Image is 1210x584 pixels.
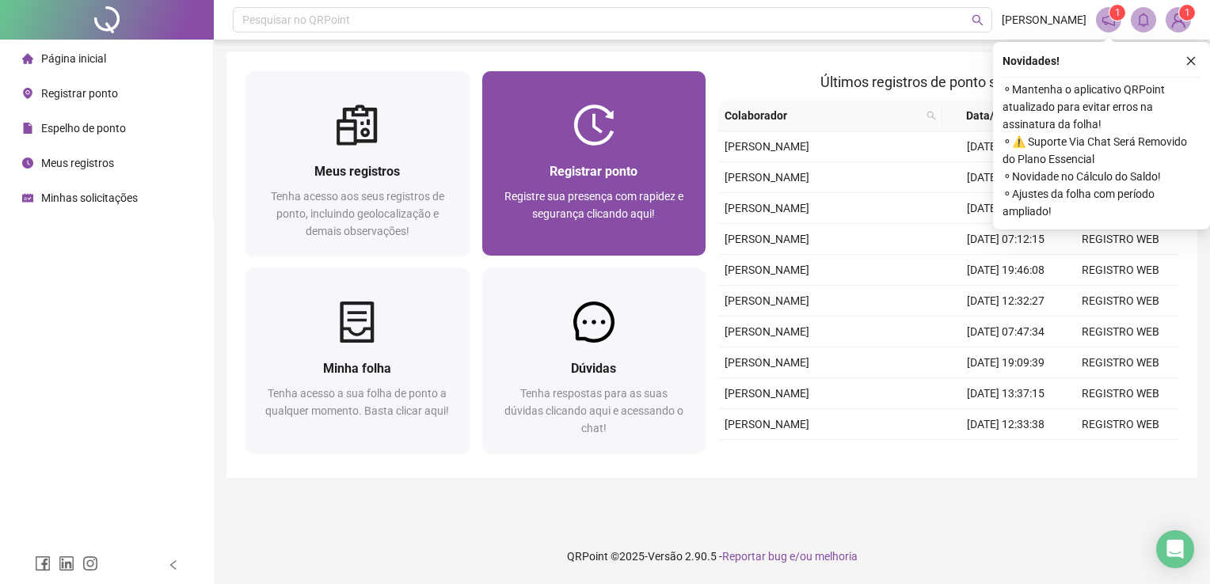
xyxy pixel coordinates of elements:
[35,556,51,571] span: facebook
[1064,255,1178,286] td: REGISTRO WEB
[725,264,809,276] span: [PERSON_NAME]
[725,418,809,430] span: [PERSON_NAME]
[949,107,1035,124] span: Data/Hora
[725,387,809,400] span: [PERSON_NAME]
[648,550,683,563] span: Versão
[1156,530,1194,568] div: Open Intercom Messenger
[725,294,809,307] span: [PERSON_NAME]
[82,556,98,571] span: instagram
[22,123,33,134] span: file
[949,440,1064,471] td: [DATE] 07:55:42
[1109,5,1125,21] sup: 1
[1003,81,1200,133] span: ⚬ Mantenha o aplicativo QRPoint atualizado para evitar erros na assinatura da folha!
[245,268,470,453] a: Minha folhaTenha acesso a sua folha de ponto a qualquer momento. Basta clicar aqui!
[1136,13,1151,27] span: bell
[949,317,1064,347] td: [DATE] 07:47:34
[1003,52,1060,70] span: Novidades !
[1003,133,1200,168] span: ⚬ ⚠️ Suporte Via Chat Será Removido do Plano Essencial
[1064,317,1178,347] td: REGISTRO WEB
[59,556,74,571] span: linkedin
[949,255,1064,286] td: [DATE] 19:46:08
[504,190,683,220] span: Registre sua presença com rapidez e segurança clicando aqui!
[725,356,809,369] span: [PERSON_NAME]
[41,122,126,135] span: Espelho de ponto
[265,387,449,417] span: Tenha acesso a sua folha de ponto a qualquer momento. Basta clicar aqui!
[22,53,33,64] span: home
[1064,409,1178,440] td: REGISTRO WEB
[41,52,106,65] span: Página inicial
[41,157,114,169] span: Meus registros
[1003,168,1200,185] span: ⚬ Novidade no Cálculo do Saldo!
[972,14,984,26] span: search
[504,387,683,434] span: Tenha respostas para as suas dúvidas clicando aqui e acessando o chat!
[271,190,444,237] span: Tenha acesso aos seus registros de ponto, incluindo geolocalização e demais observações!
[725,233,809,245] span: [PERSON_NAME]
[949,162,1064,193] td: [DATE] 13:50:19
[725,202,809,214] span: [PERSON_NAME]
[949,286,1064,317] td: [DATE] 12:32:27
[949,193,1064,224] td: [DATE] 12:33:38
[1166,8,1190,32] img: 84078
[571,361,616,376] span: Dúvidas
[1064,347,1178,378] td: REGISTRO WEB
[41,87,118,100] span: Registrar ponto
[1002,11,1086,28] span: [PERSON_NAME]
[725,140,809,153] span: [PERSON_NAME]
[722,550,858,563] span: Reportar bug e/ou melhoria
[1064,286,1178,317] td: REGISTRO WEB
[22,157,33,169] span: clock-circle
[1003,185,1200,220] span: ⚬ Ajustes da folha com período ampliado!
[22,88,33,99] span: environment
[482,71,706,256] a: Registrar pontoRegistre sua presença com rapidez e segurança clicando aqui!
[949,347,1064,378] td: [DATE] 19:09:39
[168,559,179,571] span: left
[1115,7,1121,18] span: 1
[949,224,1064,255] td: [DATE] 07:12:15
[1185,55,1197,66] span: close
[22,192,33,203] span: schedule
[323,361,391,376] span: Minha folha
[41,192,138,204] span: Minhas solicitações
[923,104,939,127] span: search
[245,71,470,256] a: Meus registrosTenha acesso aos seus registros de ponto, incluindo geolocalização e demais observa...
[725,325,809,338] span: [PERSON_NAME]
[927,111,936,120] span: search
[725,171,809,184] span: [PERSON_NAME]
[1185,7,1190,18] span: 1
[314,164,400,179] span: Meus registros
[949,409,1064,440] td: [DATE] 12:33:38
[725,107,920,124] span: Colaborador
[214,529,1210,584] footer: QRPoint © 2025 - 2.90.5 -
[1179,5,1195,21] sup: Atualize o seu contato no menu Meus Dados
[820,74,1076,90] span: Últimos registros de ponto sincronizados
[1064,378,1178,409] td: REGISTRO WEB
[949,378,1064,409] td: [DATE] 13:37:15
[1064,440,1178,471] td: REGISTRO WEB
[550,164,637,179] span: Registrar ponto
[1064,224,1178,255] td: REGISTRO WEB
[1102,13,1116,27] span: notification
[942,100,1054,131] th: Data/Hora
[949,131,1064,162] td: [DATE] 17:28:14
[482,268,706,453] a: DúvidasTenha respostas para as suas dúvidas clicando aqui e acessando o chat!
